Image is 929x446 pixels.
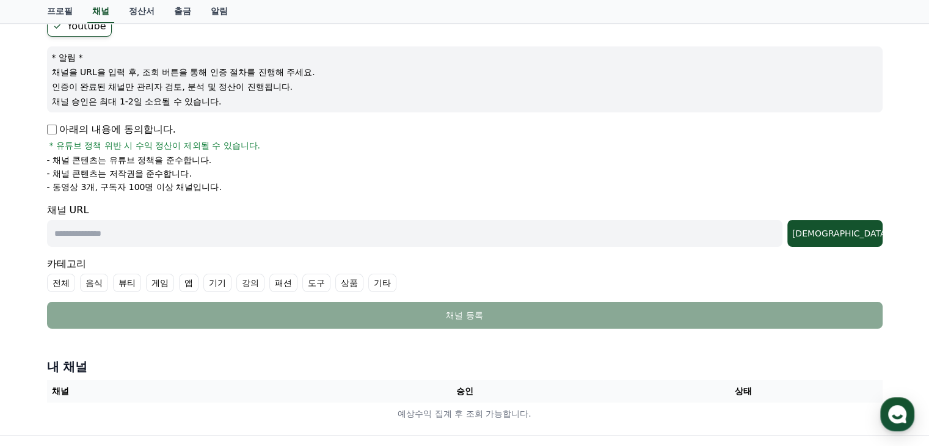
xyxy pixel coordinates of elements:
label: 패션 [269,274,297,292]
label: Youtube [47,16,112,37]
a: 홈 [4,345,81,375]
span: 홈 [38,363,46,373]
div: [DEMOGRAPHIC_DATA] [792,227,878,239]
span: 대화 [112,364,126,373]
p: 아래의 내용에 동의합니다. [47,122,176,137]
th: 상태 [603,380,882,403]
p: - 채널 콘텐츠는 저작권을 준수합니다. [47,167,192,180]
button: 채널 등록 [47,302,883,329]
label: 앱 [179,274,199,292]
label: 음식 [80,274,108,292]
label: 게임 [146,274,174,292]
td: 예상수익 집계 후 조회 가능합니다. [47,403,883,425]
p: - 동영상 3개, 구독자 100명 이상 채널입니다. [47,181,222,193]
div: 채널 등록 [71,309,858,321]
label: 강의 [236,274,264,292]
div: 채널 URL [47,203,883,247]
label: 도구 [302,274,330,292]
th: 승인 [325,380,603,403]
label: 기타 [368,274,396,292]
div: 카테고리 [47,257,883,292]
a: 설정 [158,345,235,375]
th: 채널 [47,380,326,403]
label: 전체 [47,274,75,292]
p: 인증이 완료된 채널만 관리자 검토, 분석 및 정산이 진행됩니다. [52,81,878,93]
h4: 내 채널 [47,358,883,375]
p: - 채널 콘텐츠는 유튜브 정책을 준수합니다. [47,154,212,166]
label: 뷰티 [113,274,141,292]
span: * 유튜브 정책 위반 시 수익 정산이 제외될 수 있습니다. [49,139,261,152]
button: [DEMOGRAPHIC_DATA] [787,220,883,247]
label: 상품 [335,274,363,292]
p: 채널 승인은 최대 1-2일 소요될 수 있습니다. [52,95,878,108]
label: 기기 [203,274,231,292]
a: 대화 [81,345,158,375]
span: 설정 [189,363,203,373]
p: 채널을 URL을 입력 후, 조회 버튼을 통해 인증 절차를 진행해 주세요. [52,66,878,78]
